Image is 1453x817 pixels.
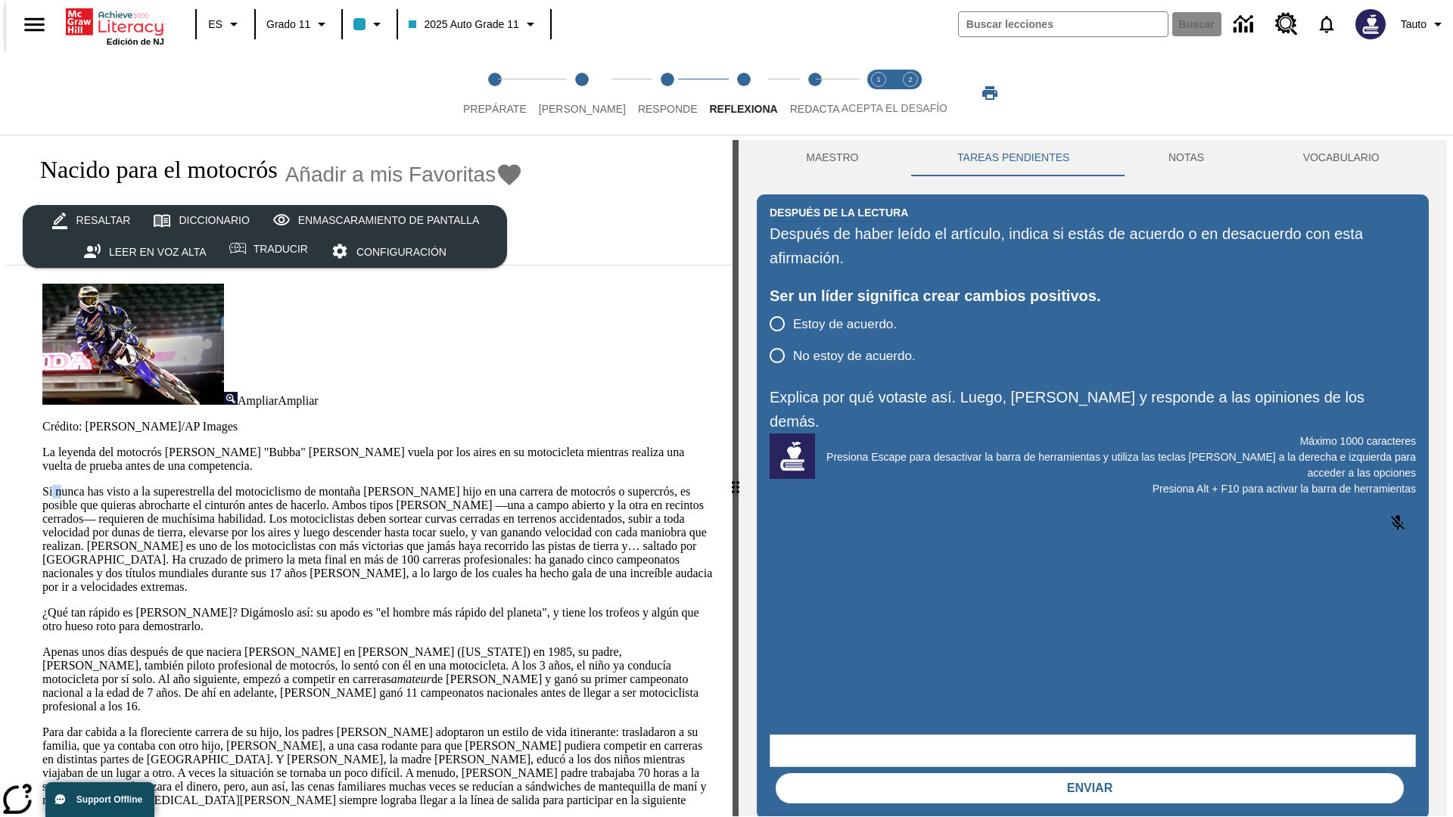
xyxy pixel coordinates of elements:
input: Buscar campo [959,12,1168,36]
span: 2025 Auto Grade 11 [409,17,518,33]
span: Prepárate [463,103,527,115]
div: poll [770,308,928,371]
button: Reflexiona step 4 of 5 [697,51,789,135]
a: Centro de recursos, Se abrirá en una pestaña nueva. [1266,4,1307,45]
p: Después de haber leído el artículo, indica si estás de acuerdo o en desacuerdo con esta afirmación. [770,222,1416,270]
span: Ampliar [278,394,318,407]
div: Portada [66,5,164,46]
text: 1 [876,76,880,83]
button: Acepta el desafío lee step 1 of 2 [857,51,901,135]
button: Diccionario [142,205,260,237]
button: Perfil/Configuración [1395,11,1453,38]
button: Enviar [776,773,1404,803]
span: Reflexiona [709,103,777,115]
button: Acepta el desafío contesta step 2 of 2 [888,51,932,135]
button: Haga clic para activar la función de reconocimiento de voz [1380,505,1416,541]
button: Redacta step 5 of 5 [778,51,852,135]
span: Responde [638,103,698,115]
a: Centro de información [1224,4,1266,45]
div: Pulsa la tecla de intro o la barra espaciadora y luego presiona las flechas de derecha e izquierd... [733,140,739,816]
button: El color de la clase es azul claro. Cambiar el color de la clase. [347,11,392,38]
div: Instructional Panel Tabs [757,140,1429,176]
button: Enmascaramiento de pantalla [261,205,491,237]
button: Abrir el menú lateral [12,2,57,47]
img: El corredor de motocrós James Stewart vuela por los aires en su motocicleta de montaña. [42,284,224,405]
button: NOTAS [1119,140,1254,176]
span: [PERSON_NAME] [539,103,626,115]
p: ¿Qué tan rápido es [PERSON_NAME]? Digámoslo así: su apodo es "el hombre más rápido del planeta", ... [42,606,714,633]
button: Prepárate step 1 of 5 [451,51,539,135]
button: Support Offline [45,782,154,817]
p: Si nunca has visto a la superestrella del motociclismo de montaña [PERSON_NAME] hijo en una carre... [42,485,714,594]
button: Responde step 3 of 5 [626,51,710,135]
p: Presiona Escape para desactivar la barra de herramientas y utiliza las teclas [PERSON_NAME] a la ... [770,449,1416,481]
img: translateIcon.svg [229,242,246,255]
button: Imprimir [966,79,1014,107]
button: Lenguaje: ES, Selecciona un idioma [201,11,250,38]
button: Añadir a mis Favoritas - Nacido para el motocrós [285,161,524,188]
h1: Nacido para el motocrós [24,156,278,184]
div: Resaltar [76,211,131,230]
span: Edición de NJ [107,37,164,46]
a: Notificaciones [1307,5,1346,44]
div: activity [739,140,1447,816]
button: Clase: 2025 Auto Grade 11, Selecciona una clase [403,11,545,38]
img: Avatar [1355,9,1386,39]
button: Escoja un nuevo avatar [1346,5,1395,44]
span: ACEPTA EL DESAFÍO [842,102,947,114]
p: La leyenda del motocrós [PERSON_NAME] "Bubba" [PERSON_NAME] vuela por los aires en su motocicleta... [42,446,714,473]
p: Presiona Alt + F10 para activar la barra de herramientas [770,481,1416,497]
div: Leer en voz alta [109,243,207,262]
button: TAREAS PENDIENTES [908,140,1119,176]
div: Ser un líder significa crear cambios positivos. [770,284,1416,308]
button: VOCABULARIO [1253,140,1429,176]
p: Apenas unos días después de que naciera [PERSON_NAME] en [PERSON_NAME] ([US_STATE]) en 1985, su p... [42,645,714,713]
p: Máximo 1000 caracteres [770,433,1416,449]
div: Configuración [356,243,446,262]
body: Explica por qué votaste así. Máximo 1000 caracteres Presiona Alt + F10 para activar la barra de h... [6,12,221,26]
button: Resaltar [39,205,142,237]
div: reading [6,140,733,809]
p: Crédito: [PERSON_NAME]/AP Images [42,420,714,433]
div: split button [23,205,507,268]
div: Diccionario [179,211,249,230]
div: Traducir [254,240,308,259]
p: Explica por qué votaste así. Luego, [PERSON_NAME] y responde a las opiniones de los demás. [770,385,1416,433]
div: Enmascaramiento de pantalla [298,211,480,230]
span: Estoy de acuerdo. [793,315,897,334]
span: Añadir a mis Favoritas [285,163,496,187]
button: Traducir [218,236,319,262]
button: Lee step 2 of 5 [527,51,638,135]
span: Ampliar [238,394,278,407]
span: Grado 11 [266,17,310,33]
h2: Después de la lectura [770,204,908,221]
span: Support Offline [76,794,142,805]
span: ES [208,17,222,33]
span: No estoy de acuerdo. [793,346,916,366]
span: Redacta [790,103,840,115]
img: Ampliar [224,392,238,405]
text: 2 [908,76,912,83]
span: Tauto [1401,17,1427,33]
em: amateur [391,673,431,685]
button: Leer en voz alta [72,236,218,268]
button: Configuración [319,236,458,268]
button: Grado: Grado 11, Elige un grado [260,11,337,38]
button: Maestro [757,140,908,176]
